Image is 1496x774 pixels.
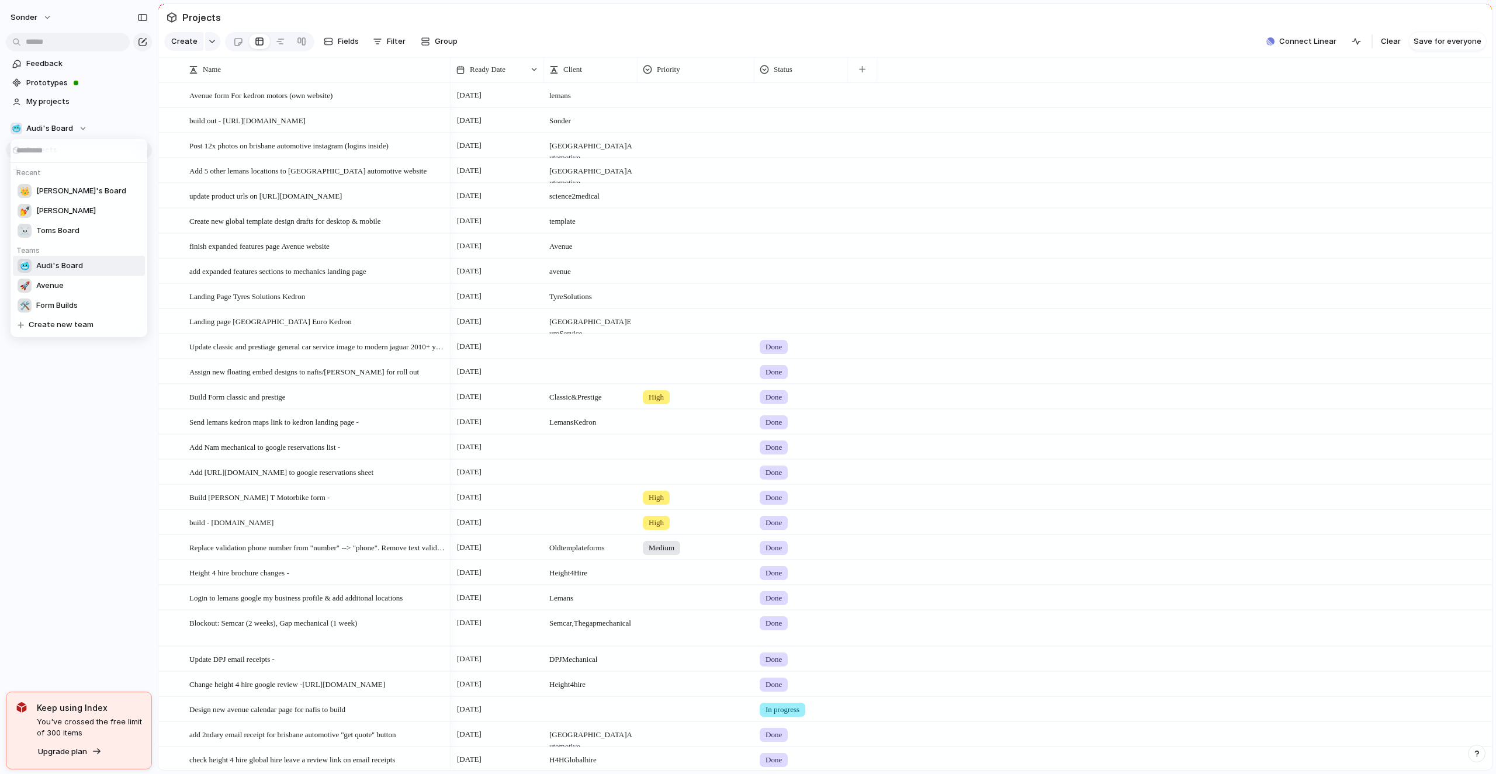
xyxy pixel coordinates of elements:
span: Create new team [29,319,93,331]
div: 🚀 [18,279,32,293]
div: 👑 [18,184,32,198]
span: Form Builds [36,300,78,311]
span: [PERSON_NAME]'s Board [36,185,126,197]
span: Avenue [36,280,64,291]
h5: Teams [13,241,148,256]
h5: Recent [13,163,148,178]
div: 🥶 [18,259,32,273]
span: Audi's Board [36,260,83,272]
div: ☠️ [18,224,32,238]
span: Toms Board [36,225,79,237]
div: 💅 [18,204,32,218]
div: 🛠️ [18,299,32,313]
span: [PERSON_NAME] [36,205,96,217]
